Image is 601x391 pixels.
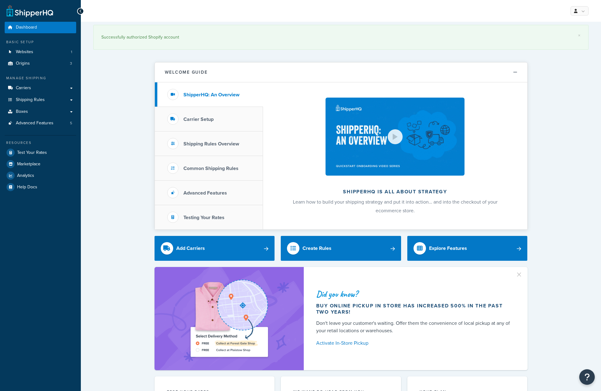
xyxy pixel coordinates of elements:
button: Welcome Guide [155,62,527,82]
span: 3 [70,61,72,66]
a: Websites1 [5,46,76,58]
a: Dashboard [5,22,76,33]
span: 1 [71,49,72,55]
a: Marketplace [5,159,76,170]
a: Test Your Rates [5,147,76,158]
h3: Testing Your Rates [183,215,224,220]
span: Dashboard [16,25,37,30]
img: ShipperHQ is all about strategy [326,98,464,176]
span: Marketplace [17,162,40,167]
div: Don't leave your customer's waiting. Offer them the convenience of local pickup at any of your re... [316,320,513,334]
span: Shipping Rules [16,97,45,103]
h2: ShipperHQ is all about strategy [280,189,511,195]
span: Boxes [16,109,28,114]
span: Help Docs [17,185,37,190]
div: Did you know? [316,290,513,298]
li: Websites [5,46,76,58]
h2: Welcome Guide [165,70,208,75]
span: Learn how to build your shipping strategy and put it into action… and into the checkout of your e... [293,198,497,214]
a: × [578,33,580,38]
span: 5 [70,121,72,126]
div: Resources [5,140,76,145]
li: Origins [5,58,76,69]
div: Add Carriers [176,244,205,253]
span: Test Your Rates [17,150,47,155]
div: Basic Setup [5,39,76,45]
a: Shipping Rules [5,94,76,106]
a: Explore Features [407,236,528,261]
h3: ShipperHQ: An Overview [183,92,239,98]
div: Create Rules [303,244,331,253]
h3: Advanced Features [183,190,227,196]
li: Advanced Features [5,117,76,129]
div: Successfully authorized Shopify account [101,33,580,42]
a: Add Carriers [155,236,275,261]
h3: Shipping Rules Overview [183,141,239,147]
span: Origins [16,61,30,66]
div: Buy online pickup in store has increased 500% in the past two years! [316,303,513,315]
img: ad-shirt-map-b0359fc47e01cab431d101c4b569394f6a03f54285957d908178d52f29eb9668.png [173,276,285,361]
a: Analytics [5,170,76,181]
span: Websites [16,49,33,55]
span: Advanced Features [16,121,53,126]
span: Carriers [16,85,31,91]
div: Explore Features [429,244,467,253]
a: Origins3 [5,58,76,69]
h3: Carrier Setup [183,117,214,122]
a: Boxes [5,106,76,117]
a: Advanced Features5 [5,117,76,129]
div: Manage Shipping [5,76,76,81]
a: Activate In-Store Pickup [316,339,513,347]
a: Carriers [5,82,76,94]
button: Open Resource Center [579,369,595,385]
span: Analytics [17,173,34,178]
a: Help Docs [5,182,76,193]
h3: Common Shipping Rules [183,166,238,171]
a: Create Rules [281,236,401,261]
